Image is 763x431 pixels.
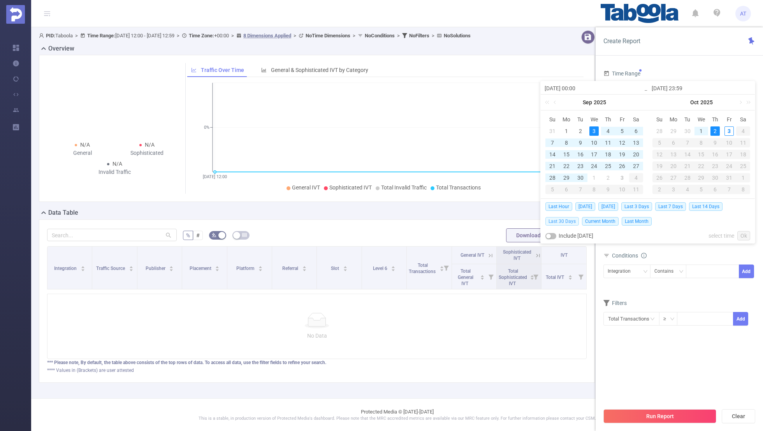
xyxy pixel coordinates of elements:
[689,202,723,211] span: Last 14 Days
[629,149,643,160] td: September 20, 2025
[666,150,680,159] div: 13
[722,160,736,172] td: October 24, 2025
[694,137,708,149] td: October 8, 2025
[694,125,708,137] td: October 1, 2025
[343,265,348,270] div: Sort
[708,161,722,171] div: 23
[615,116,629,123] span: Fr
[601,172,615,184] td: October 2, 2025
[615,185,629,194] div: 10
[506,228,562,242] button: Download PDF
[694,161,708,171] div: 22
[350,33,358,39] span: >
[689,95,700,110] a: Oct
[545,228,593,243] div: Include [DATE]
[545,84,644,93] input: Start date
[736,160,750,172] td: October 25, 2025
[587,149,601,160] td: September 17, 2025
[666,114,680,125] th: Mon
[694,150,708,159] div: 15
[543,95,554,110] a: Last year (Control + left)
[587,125,601,137] td: September 3, 2025
[680,185,694,194] div: 4
[485,264,496,289] i: Filter menu
[46,33,55,39] b: PID:
[629,125,643,137] td: September 6, 2025
[603,126,613,136] div: 4
[603,409,716,423] button: Run Report
[80,142,90,148] span: N/A
[708,114,722,125] th: Thu
[559,137,573,149] td: September 8, 2025
[669,126,678,136] div: 29
[708,173,722,182] div: 30
[655,126,664,136] div: 28
[306,33,350,39] b: No Time Dimensions
[189,33,214,39] b: Time Zone:
[615,125,629,137] td: September 5, 2025
[680,114,694,125] th: Tue
[740,6,746,21] span: AT
[545,116,559,123] span: Su
[666,149,680,160] td: October 13, 2025
[83,168,147,176] div: Invalid Traffic
[145,142,155,148] span: N/A
[562,126,571,136] div: 1
[654,265,679,278] div: Contains
[552,95,559,110] a: Previous month (PageUp)
[601,137,615,149] td: September 11, 2025
[722,150,736,159] div: 17
[576,138,585,147] div: 9
[736,184,750,195] td: November 8, 2025
[562,138,571,147] div: 8
[113,161,122,167] span: N/A
[629,116,643,123] span: Sa
[736,172,750,184] td: November 1, 2025
[736,116,750,123] span: Sa
[573,137,587,149] td: September 9, 2025
[641,253,647,258] i: icon: info-circle
[736,125,750,137] td: October 4, 2025
[39,33,46,38] i: icon: user
[652,161,666,171] div: 19
[39,33,471,39] span: Taboola [DATE] 12:00 - [DATE] 12:59 +00:00
[621,202,652,211] span: Last 3 Days
[576,161,585,171] div: 23
[271,67,368,73] span: General & Sophisticated IVT by Category
[708,172,722,184] td: October 30, 2025
[652,116,666,123] span: Su
[503,249,531,261] span: Sophisticated IVT
[302,265,307,270] div: Sort
[587,116,601,123] span: We
[617,161,627,171] div: 26
[652,184,666,195] td: November 2, 2025
[441,247,452,289] i: Filter menu
[409,33,429,39] b: No Filters
[548,150,557,159] div: 14
[722,173,736,182] div: 31
[409,263,437,274] span: Total Transactions
[629,137,643,149] td: September 13, 2025
[191,67,197,73] i: icon: line-chart
[589,173,599,182] div: 1
[736,150,750,159] div: 18
[666,116,680,123] span: Mo
[631,138,641,147] div: 13
[666,125,680,137] td: September 29, 2025
[652,138,666,147] div: 5
[169,265,174,267] i: icon: caret-up
[680,150,694,159] div: 14
[381,184,427,191] span: Total Invalid Traffic
[545,160,559,172] td: September 21, 2025
[722,172,736,184] td: October 31, 2025
[736,185,750,194] div: 8
[603,161,613,171] div: 25
[589,161,599,171] div: 24
[694,138,708,147] div: 8
[722,125,736,137] td: October 3, 2025
[587,185,601,194] div: 8
[708,125,722,137] td: October 2, 2025
[593,95,607,110] a: 2025
[683,126,692,136] div: 30
[559,116,573,123] span: Mo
